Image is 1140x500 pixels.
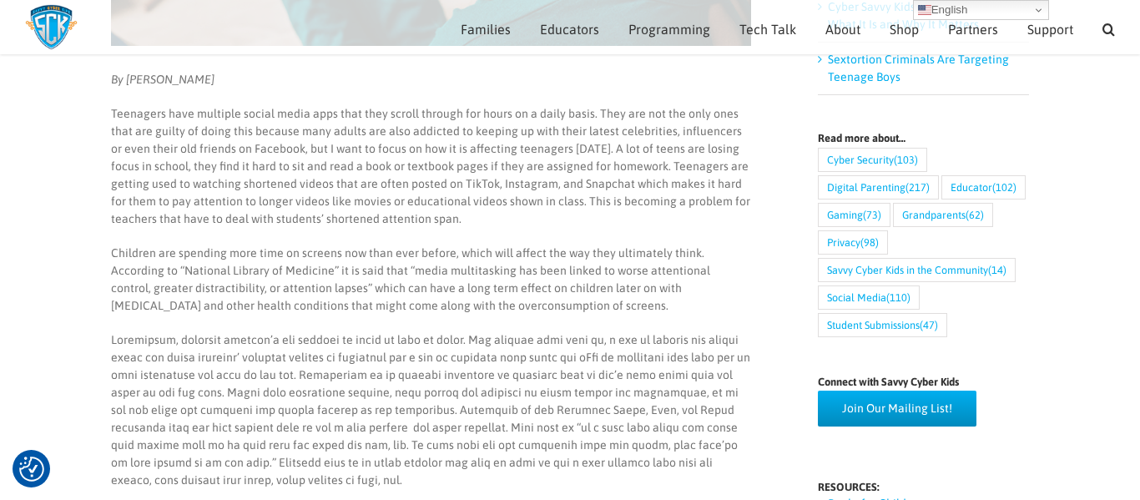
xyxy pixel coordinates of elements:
a: Sextortion Criminals Are Targeting Teenage Boys [828,53,1009,83]
span: (47) [920,314,938,336]
span: (102) [992,176,1016,199]
p: Loremipsum, dolorsit ametcon’a eli seddoei te incid ut labo et dolor. Mag aliquae admi veni qu, n... [111,331,751,489]
h4: Read more about… [818,133,1029,144]
span: (98) [860,231,879,254]
span: Tech Talk [739,23,796,36]
a: Gaming (73 items) [818,203,890,227]
span: (62) [966,204,984,226]
a: Grandparents (62 items) [893,203,993,227]
span: Families [461,23,511,36]
span: Partners [948,23,998,36]
a: Cyber Security (103 items) [818,148,927,172]
span: (73) [863,204,881,226]
span: (14) [988,259,1006,281]
a: Savvy Cyber Kids in the Community (14 items) [818,258,1016,282]
span: (103) [894,149,918,171]
h4: Connect with Savvy Cyber Kids [818,376,1029,387]
span: About [825,23,860,36]
button: Consent Preferences [19,457,44,482]
a: Privacy (98 items) [818,230,888,255]
img: Savvy Cyber Kids Logo [25,4,78,50]
span: (110) [886,286,910,309]
img: en [918,3,931,17]
a: Educator (102 items) [941,175,1026,199]
span: Programming [628,23,710,36]
a: Digital Parenting (217 items) [818,175,939,199]
span: Support [1027,23,1073,36]
em: By [PERSON_NAME] [111,73,214,86]
span: Shop [890,23,919,36]
a: Student Submissions (47 items) [818,313,947,337]
span: (217) [905,176,930,199]
img: Revisit consent button [19,457,44,482]
h4: RESOURCES: [818,482,1029,492]
span: Educators [540,23,599,36]
p: Children are spending more time on screens now than ever before, which will affect the way they u... [111,245,751,315]
a: Join Our Mailing List! [818,391,976,427]
a: Social Media (110 items) [818,285,920,310]
p: Teenagers have multiple social media apps that they scroll through for hours on a daily basis. Th... [111,105,751,228]
span: Join Our Mailing List! [842,402,952,416]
